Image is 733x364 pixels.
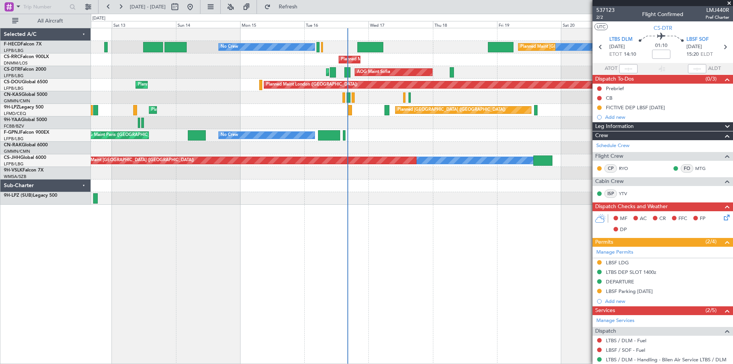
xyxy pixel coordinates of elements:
div: Planned Maint London ([GEOGRAPHIC_DATA]) [266,79,357,91]
div: LBSF Parking [DATE] [606,288,653,294]
div: CB [606,95,612,101]
div: FICTIVE DEP LBSF [DATE] [606,104,665,111]
span: CN-KAS [4,92,21,97]
span: 9H-VSLK [4,168,23,173]
input: Trip Number [23,1,67,13]
span: Dispatch Checks and Weather [595,202,668,211]
span: ATOT [605,65,617,73]
a: 9H-LPZ (SUB)Legacy 500 [4,193,57,198]
button: UTC [594,23,608,30]
span: 9H-LPZ (SUB) [4,193,33,198]
a: CS-RRCFalcon 900LX [4,55,49,59]
span: CS-RRC [4,55,20,59]
span: F-GPNJ [4,130,20,135]
span: (0/3) [706,75,717,83]
div: Add new [605,114,729,120]
div: Planned Maint [GEOGRAPHIC_DATA] ([GEOGRAPHIC_DATA]) [341,54,461,65]
span: Cabin Crew [595,177,624,186]
span: LTBS DLM [609,36,633,44]
span: Services [595,306,615,315]
a: LFPB/LBG [4,136,24,142]
div: Planned Maint Cannes ([GEOGRAPHIC_DATA]) [151,104,242,116]
a: Manage Permits [596,249,633,256]
input: --:-- [619,64,638,73]
a: MTG [695,165,712,172]
div: [DATE] [92,15,105,22]
span: Dispatch To-Dos [595,75,634,84]
div: Planned Maint [GEOGRAPHIC_DATA] ([GEOGRAPHIC_DATA]) [520,41,641,53]
span: CR [659,215,666,223]
div: Thu 18 [433,21,497,28]
span: ELDT [701,51,713,58]
span: Leg Information [595,122,634,131]
a: YTV [619,190,636,197]
div: Mon 15 [240,21,304,28]
span: (2/4) [706,238,717,246]
span: CS-DOU [4,80,22,84]
a: F-GPNJFalcon 900EX [4,130,49,135]
div: No Crew [221,41,238,53]
span: 14:10 [624,51,636,58]
div: Add new [605,298,729,304]
a: LTBS / DLM - Handling - Bilen Air Service LTBS / DLM [606,356,727,363]
button: Refresh [261,1,307,13]
span: (2/5) [706,306,717,314]
span: LBSF SOF [686,36,709,44]
span: [DATE] [686,43,702,51]
a: CN-KASGlobal 5000 [4,92,47,97]
div: Sun 14 [176,21,240,28]
a: CS-JHHGlobal 6000 [4,155,46,160]
a: CS-DTRFalcon 2000 [4,67,46,72]
div: AOG Maint Sofia [357,66,390,78]
a: LFMD/CEQ [4,111,26,116]
div: Prebrief [606,85,624,92]
div: Sat 13 [112,21,176,28]
a: WMSA/SZB [4,174,26,180]
a: DNMM/LOS [4,60,27,66]
span: [DATE] [609,43,625,51]
span: Permits [595,238,613,247]
span: 537123 [596,6,615,14]
a: LBSF / SOF - Fuel [606,347,645,353]
div: Planned [GEOGRAPHIC_DATA] ([GEOGRAPHIC_DATA]) [397,104,505,116]
a: GMMN/CMN [4,98,30,104]
div: ISP [604,189,617,198]
a: 9H-LPZLegacy 500 [4,105,44,110]
div: Wed 17 [368,21,433,28]
span: Dispatch [595,327,616,336]
span: DP [620,226,627,234]
span: FFC [678,215,687,223]
div: FO [681,164,693,173]
a: Manage Services [596,317,635,325]
span: ETOT [609,51,622,58]
div: No Crew [221,129,238,141]
a: LFPB/LBG [4,73,24,79]
a: 9H-YAAGlobal 5000 [4,118,47,122]
div: Planned Maint [GEOGRAPHIC_DATA] ([GEOGRAPHIC_DATA]) [74,155,194,166]
span: MF [620,215,627,223]
div: Planned Maint [GEOGRAPHIC_DATA] ([GEOGRAPHIC_DATA]) [138,79,258,91]
a: GMMN/CMN [4,149,30,154]
span: CS-DTR [4,67,20,72]
span: F-HECD [4,42,21,47]
a: LFPB/LBG [4,48,24,53]
span: CS-DTR [654,24,672,32]
div: LTBS DEP SLOT 1400z [606,269,656,275]
span: 9H-YAA [4,118,21,122]
span: ALDT [708,65,721,73]
div: Sat 20 [561,21,625,28]
span: 01:10 [655,42,667,50]
span: 9H-LPZ [4,105,19,110]
div: DEPARTURE [606,278,634,285]
span: All Aircraft [20,18,81,24]
div: Planned Maint Sofia [328,66,367,78]
a: LFPB/LBG [4,161,24,167]
a: F-HECDFalcon 7X [4,42,42,47]
button: All Aircraft [8,15,83,27]
span: 15:20 [686,51,699,58]
span: Flight Crew [595,152,623,161]
span: 2/2 [596,14,615,21]
span: Crew [595,131,608,140]
span: CN-RAK [4,143,22,147]
a: CS-DOUGlobal 6500 [4,80,48,84]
